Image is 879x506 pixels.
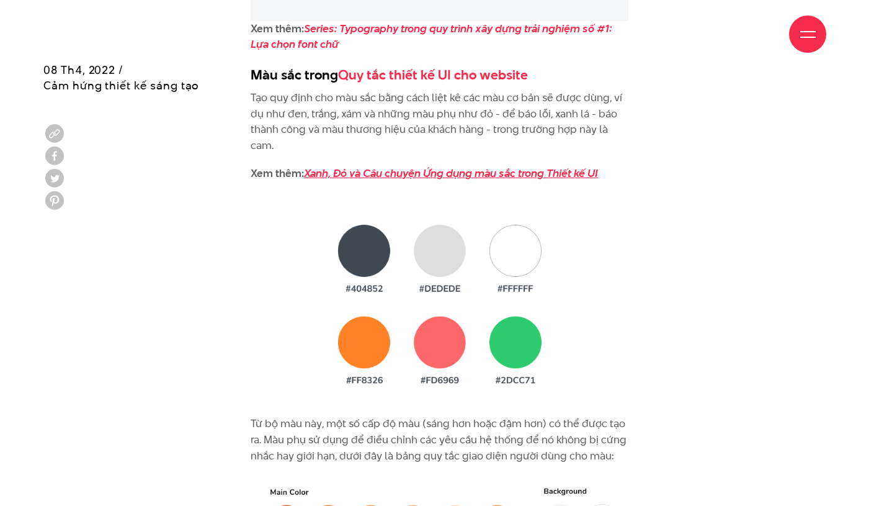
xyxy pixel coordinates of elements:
p: Tạo quy định cho màu sắc bằng cách liệt kê các màu cơ bản sẽ được dùng, ví dụ như đen, trắng, xám... [251,90,628,153]
a: Quy tắc thiết kế UI cho website [338,65,528,84]
p: Từ bộ màu này, một số cấp độ màu (sáng hơn hoặc đậm hơn) có thể được tạo ra. Màu phụ sử dụng để đ... [251,416,628,464]
strong: Xem thêm: [251,166,598,181]
h3: Màu sắc trong [251,65,628,84]
span: 08 Th4, 2022 / Cảm hứng thiết kế sáng tạo [43,62,199,93]
a: Xanh, Đỏ và Câu chuyện Ứng dụng màu sắc trong Thiết kế UI [304,166,598,181]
